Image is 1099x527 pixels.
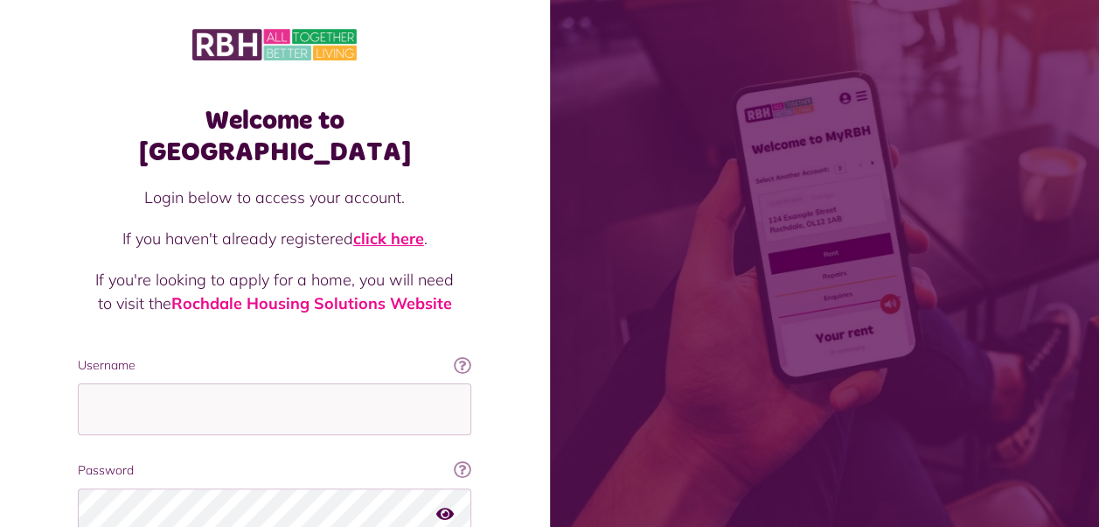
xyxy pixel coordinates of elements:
[78,105,471,168] h1: Welcome to [GEOGRAPHIC_DATA]
[95,186,454,209] p: Login below to access your account.
[78,356,471,375] label: Username
[95,268,454,315] p: If you're looking to apply for a home, you will need to visit the
[192,26,357,63] img: MyRBH
[78,461,471,480] label: Password
[353,228,424,249] a: click here
[95,227,454,250] p: If you haven't already registered .
[171,293,452,313] a: Rochdale Housing Solutions Website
